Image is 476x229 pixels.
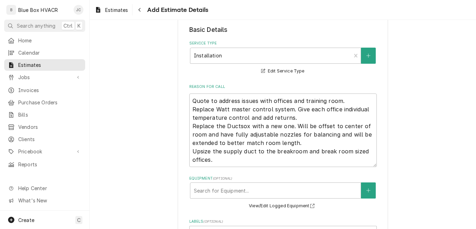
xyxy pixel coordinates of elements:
span: Estimates [18,61,82,69]
span: Create [18,217,34,223]
div: B [6,5,16,15]
textarea: Quote to address issues with offices and training room. Replace Watt master control system. Give ... [189,93,377,167]
span: Calendar [18,49,82,56]
span: Purchase Orders [18,99,82,106]
button: View/Edit Logged Equipment [248,202,318,210]
label: Equipment [189,176,377,181]
span: Invoices [18,86,82,94]
span: C [77,216,81,224]
button: Navigate back [134,4,145,15]
span: Clients [18,136,82,143]
span: Search anything [17,22,55,29]
a: Purchase Orders [4,97,85,108]
a: Invoices [4,84,85,96]
a: Bills [4,109,85,120]
a: Go to What's New [4,195,85,206]
svg: Create New Service [366,53,370,58]
div: Equipment [189,176,377,210]
a: Calendar [4,47,85,58]
a: Estimates [4,59,85,71]
span: Help Center [18,185,81,192]
button: Create New Equipment [361,182,376,199]
button: Edit Service Type [260,67,305,76]
svg: Create New Equipment [366,188,370,193]
label: Reason For Call [189,84,377,90]
a: Estimates [92,4,131,16]
span: Pricebook [18,148,71,155]
label: Labels [189,219,377,224]
a: Home [4,35,85,46]
span: Ctrl [63,22,73,29]
span: Estimates [105,6,128,14]
div: Josh Canfield's Avatar [74,5,83,15]
label: Service Type [189,41,377,46]
div: Blue Box HVACR [18,6,58,14]
span: Jobs [18,74,71,81]
a: Go to Pricebook [4,146,85,157]
a: Reports [4,159,85,170]
span: Bills [18,111,82,118]
a: Go to Help Center [4,182,85,194]
button: Search anythingCtrlK [4,20,85,32]
div: Reason For Call [189,84,377,167]
span: K [77,22,81,29]
button: Create New Service [361,48,376,64]
div: JC [74,5,83,15]
span: ( optional ) [203,220,223,223]
div: Service Type [189,41,377,75]
span: Vendors [18,123,82,131]
legend: Basic Details [189,25,377,34]
a: Go to Jobs [4,71,85,83]
span: ( optional ) [213,176,232,180]
a: Vendors [4,121,85,133]
span: Reports [18,161,82,168]
span: Add Estimate Details [145,5,208,15]
a: Clients [4,133,85,145]
span: What's New [18,197,81,204]
span: Home [18,37,82,44]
